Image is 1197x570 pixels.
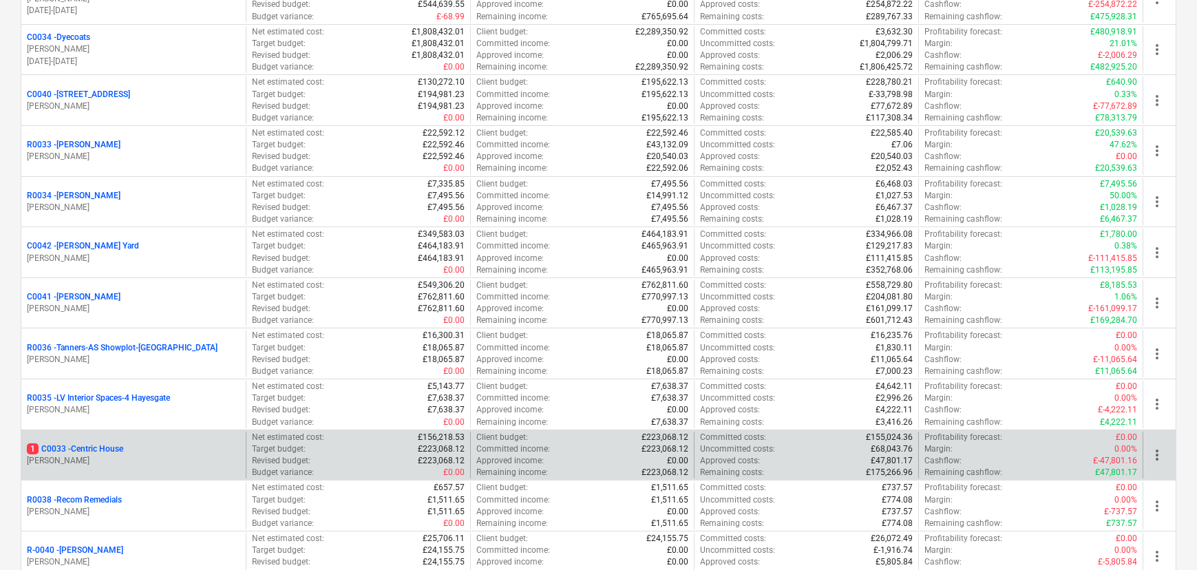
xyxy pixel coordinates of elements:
p: C0034 - Dyecoats [27,32,90,43]
p: £1,028.19 [1100,202,1137,213]
p: £129,217.83 [866,240,913,252]
span: more_vert [1149,447,1165,463]
p: £465,963.91 [642,240,688,252]
p: Approved income : [476,202,544,213]
p: Committed costs : [700,127,766,139]
p: Remaining cashflow : [924,213,1002,225]
p: Net estimated cost : [252,178,324,190]
p: Target budget : [252,38,306,50]
p: Remaining income : [476,315,548,326]
p: Margin : [924,38,953,50]
p: Approved costs : [700,151,760,162]
div: C0041 -[PERSON_NAME][PERSON_NAME] [27,291,240,315]
div: C0040 -[STREET_ADDRESS][PERSON_NAME] [27,89,240,112]
p: £7,000.23 [876,366,913,377]
p: 0.33% [1114,89,1137,101]
p: Margin : [924,342,953,354]
p: £0.00 [443,112,465,124]
p: £7,495.56 [651,178,688,190]
p: £117,308.34 [866,112,913,124]
p: £22,592.46 [423,139,465,151]
p: Net estimated cost : [252,279,324,291]
p: £8,185.53 [1100,279,1137,291]
p: 21.01% [1110,38,1137,50]
p: £195,622.13 [642,76,688,88]
p: Net estimated cost : [252,76,324,88]
p: £7.06 [891,139,913,151]
p: Profitability forecast : [924,381,1002,392]
p: £7,495.56 [651,213,688,225]
p: Approved costs : [700,202,760,213]
p: Committed costs : [700,178,766,190]
div: C0042 -[PERSON_NAME] Yard[PERSON_NAME] [27,240,240,264]
p: Approved income : [476,50,544,61]
p: £-2,006.29 [1098,50,1137,61]
p: £2,052.43 [876,162,913,174]
p: Revised budget : [252,202,310,213]
p: £352,768.06 [866,264,913,276]
p: £-77,672.89 [1093,101,1137,112]
p: £7,638.37 [651,381,688,392]
p: Revised budget : [252,151,310,162]
p: Committed costs : [700,76,766,88]
p: Remaining costs : [700,61,764,73]
p: £18,065.87 [646,342,688,354]
p: £0.00 [1116,151,1137,162]
p: Uncommitted costs : [700,291,775,303]
p: Approved costs : [700,354,760,366]
p: £22,592.46 [646,127,688,139]
p: £113,195.85 [1090,264,1137,276]
p: R0034 - [PERSON_NAME] [27,190,120,202]
p: Uncommitted costs : [700,89,775,101]
p: C0041 - [PERSON_NAME] [27,291,120,303]
p: Approved income : [476,354,544,366]
p: [PERSON_NAME] [27,303,240,315]
p: R-0040 - [PERSON_NAME] [27,545,123,556]
div: R0035 -LV Interior Spaces-4 Hayesgate[PERSON_NAME] [27,392,240,416]
p: Remaining cashflow : [924,264,1002,276]
p: Uncommitted costs : [700,240,775,252]
p: £2,006.29 [876,50,913,61]
div: 1C0033 -Centric House[PERSON_NAME] [27,443,240,467]
span: more_vert [1149,244,1165,261]
p: £762,811.60 [418,303,465,315]
p: £16,300.31 [423,330,465,341]
p: Remaining income : [476,112,548,124]
p: C0040 - [STREET_ADDRESS] [27,89,130,101]
p: R0038 - Recom Remedials [27,494,122,506]
p: £204,081.80 [866,291,913,303]
p: Committed costs : [700,229,766,240]
p: £0.00 [443,162,465,174]
p: £20,539.63 [1095,127,1137,139]
p: £770,997.13 [642,315,688,326]
p: £22,585.40 [871,127,913,139]
p: Approved costs : [700,253,760,264]
p: £464,183.91 [418,240,465,252]
p: £1,830.11 [876,342,913,354]
p: Budget variance : [252,213,314,225]
p: Profitability forecast : [924,178,1002,190]
p: Remaining income : [476,162,548,174]
p: Profitability forecast : [924,76,1002,88]
p: Target budget : [252,342,306,354]
p: Margin : [924,240,953,252]
p: Margin : [924,89,953,101]
p: £161,099.17 [866,303,913,315]
p: £18,065.87 [423,354,465,366]
p: £11,065.64 [1095,366,1137,377]
p: £0.00 [443,61,465,73]
p: Committed costs : [700,279,766,291]
p: £549,306.20 [418,279,465,291]
p: £3,632.30 [876,26,913,38]
p: £7,495.56 [427,190,465,202]
span: more_vert [1149,346,1165,362]
p: Remaining income : [476,11,548,23]
p: Remaining income : [476,213,548,225]
p: Remaining costs : [700,213,764,225]
p: Target budget : [252,291,306,303]
p: Committed income : [476,291,550,303]
p: Profitability forecast : [924,26,1002,38]
p: Committed costs : [700,330,766,341]
p: Remaining income : [476,264,548,276]
p: R0036 - Tanners-AS Showplot-[GEOGRAPHIC_DATA] [27,342,218,354]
